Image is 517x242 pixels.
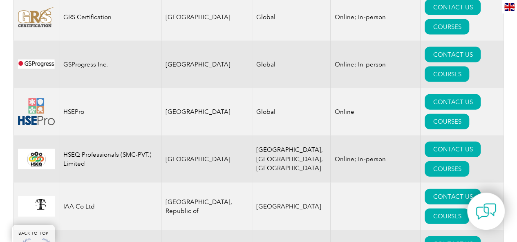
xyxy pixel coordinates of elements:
td: [GEOGRAPHIC_DATA] [161,88,252,135]
img: e024547b-a6e0-e911-a812-000d3a795b83-logo.png [18,54,55,74]
td: GSProgress Inc. [59,41,161,88]
img: f32924ac-d9bc-ea11-a814-000d3a79823d-logo.jpg [18,196,55,216]
a: COURSES [425,67,469,82]
img: 0aa6851b-16fe-ed11-8f6c-00224814fd52-logo.png [18,149,55,169]
td: [GEOGRAPHIC_DATA], Republic of [161,183,252,230]
a: CONTACT US [425,94,481,110]
a: CONTACT US [425,142,481,157]
td: HSEQ Professionals (SMC-PVT.) Limited [59,135,161,183]
td: IAA Co Ltd [59,183,161,230]
td: Online; In-person [331,41,421,88]
img: 7f517d0d-f5a0-ea11-a812-000d3ae11abd%20-logo.png [18,7,55,27]
a: COURSES [425,19,469,35]
img: f6e75cc3-d4c2-ea11-a812-000d3a79722d-logo.png [18,98,55,126]
td: [GEOGRAPHIC_DATA] [161,135,252,183]
img: contact-chat.png [476,201,496,222]
td: [GEOGRAPHIC_DATA], [GEOGRAPHIC_DATA], [GEOGRAPHIC_DATA] [252,135,331,183]
td: Online; In-person [331,135,421,183]
td: Global [252,41,331,88]
td: [GEOGRAPHIC_DATA] [161,41,252,88]
a: CONTACT US [425,47,481,62]
a: COURSES [425,114,469,129]
a: BACK TO TOP [12,225,55,242]
img: en [504,3,515,11]
td: Global [252,88,331,135]
td: [GEOGRAPHIC_DATA] [252,183,331,230]
a: COURSES [425,209,469,224]
a: CONTACT US [425,189,481,204]
a: COURSES [425,161,469,177]
td: Online [331,88,421,135]
td: HSEPro [59,88,161,135]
